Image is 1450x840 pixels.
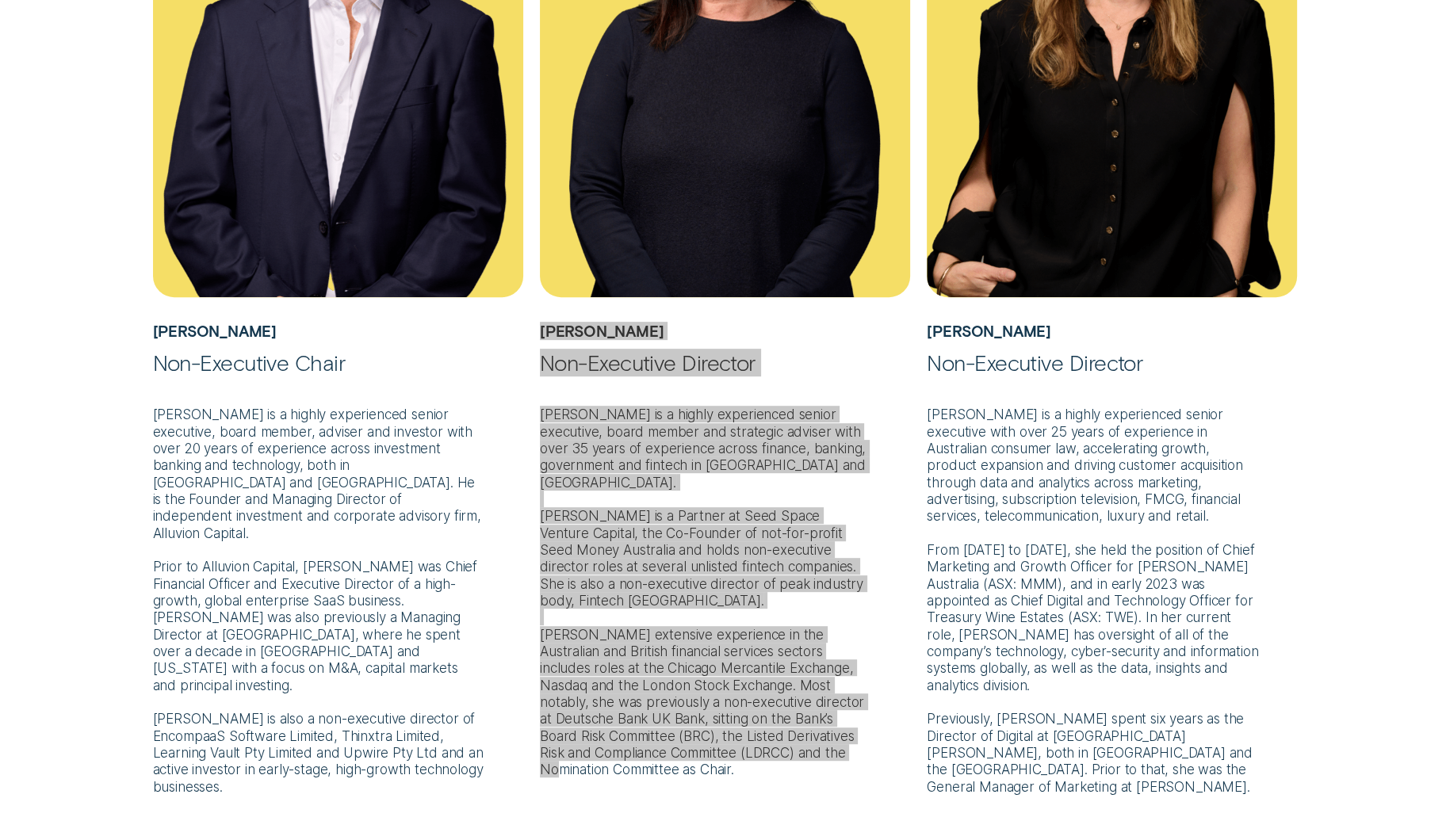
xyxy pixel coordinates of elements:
div: Non-Executive Chair [153,349,523,376]
div: Non-Executive Director [927,349,1297,376]
p: [PERSON_NAME] is a highly experienced senior executive, board member, adviser and investor with o... [153,376,523,795]
h5: Cathryn Lyall [540,297,910,349]
p: [PERSON_NAME] is a highly experienced senior executive, board member and strategic adviser with o... [540,376,910,778]
h5: Kate Whitney [927,297,1297,349]
div: Non-Executive Director [540,349,910,376]
p: [PERSON_NAME] is a highly experienced senior executive with over 25 years of experience in Austra... [927,376,1297,795]
h5: Matt Brown [153,297,523,349]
